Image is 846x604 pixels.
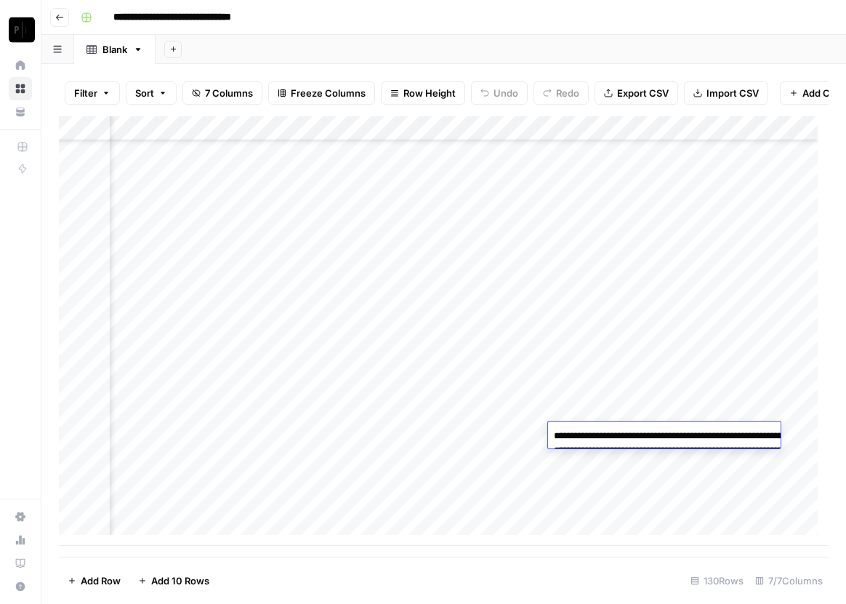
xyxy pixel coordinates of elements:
[129,569,218,592] button: Add 10 Rows
[126,81,177,105] button: Sort
[59,569,129,592] button: Add Row
[9,54,32,77] a: Home
[471,81,528,105] button: Undo
[102,42,127,57] div: Blank
[182,81,262,105] button: 7 Columns
[268,81,375,105] button: Freeze Columns
[9,77,32,100] a: Browse
[9,505,32,528] a: Settings
[205,86,253,100] span: 7 Columns
[685,569,749,592] div: 130 Rows
[595,81,678,105] button: Export CSV
[74,35,156,64] a: Blank
[291,86,366,100] span: Freeze Columns
[381,81,465,105] button: Row Height
[684,81,768,105] button: Import CSV
[706,86,759,100] span: Import CSV
[151,573,209,588] span: Add 10 Rows
[493,86,518,100] span: Undo
[9,528,32,552] a: Usage
[556,86,579,100] span: Redo
[9,12,32,48] button: Workspace: Paragon Intel - Copyediting
[533,81,589,105] button: Redo
[81,573,121,588] span: Add Row
[74,86,97,100] span: Filter
[135,86,154,100] span: Sort
[9,100,32,124] a: Your Data
[9,17,35,43] img: Paragon Intel - Copyediting Logo
[65,81,120,105] button: Filter
[9,552,32,575] a: Learning Hub
[403,86,456,100] span: Row Height
[617,86,669,100] span: Export CSV
[9,575,32,598] button: Help + Support
[749,569,829,592] div: 7/7 Columns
